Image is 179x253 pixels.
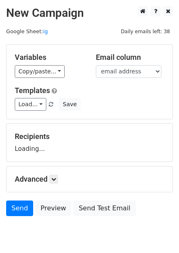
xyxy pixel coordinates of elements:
[73,201,136,216] a: Send Test Email
[15,65,65,78] a: Copy/paste...
[59,98,80,111] button: Save
[6,28,48,34] small: Google Sheet:
[35,201,71,216] a: Preview
[43,28,48,34] a: ig
[15,98,46,111] a: Load...
[15,132,164,153] div: Loading...
[15,53,84,62] h5: Variables
[118,28,173,34] a: Daily emails left: 38
[6,6,173,20] h2: New Campaign
[6,201,33,216] a: Send
[15,175,164,184] h5: Advanced
[118,27,173,36] span: Daily emails left: 38
[15,132,164,141] h5: Recipients
[15,86,50,95] a: Templates
[96,53,165,62] h5: Email column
